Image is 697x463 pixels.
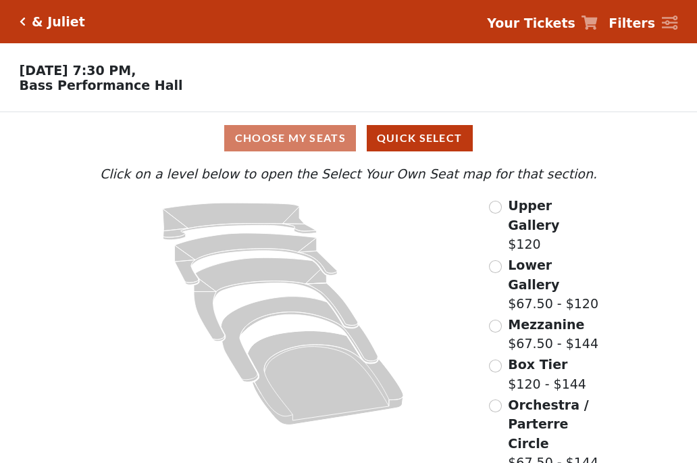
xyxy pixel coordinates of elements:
[32,14,85,30] h5: & Juliet
[508,196,600,254] label: $120
[487,14,598,33] a: Your Tickets
[20,17,26,26] a: Click here to go back to filters
[367,125,473,151] button: Quick Select
[508,198,559,233] span: Upper Gallery
[508,357,567,372] span: Box Tier
[508,397,588,451] span: Orchestra / Parterre Circle
[508,315,598,354] label: $67.50 - $144
[508,255,600,314] label: $67.50 - $120
[487,16,575,30] strong: Your Tickets
[163,203,317,240] path: Upper Gallery - Seats Available: 163
[248,331,404,425] path: Orchestra / Parterre Circle - Seats Available: 39
[175,233,338,285] path: Lower Gallery - Seats Available: 131
[508,258,559,292] span: Lower Gallery
[97,164,600,184] p: Click on a level below to open the Select Your Own Seat map for that section.
[508,317,584,332] span: Mezzanine
[609,14,677,33] a: Filters
[508,355,586,393] label: $120 - $144
[609,16,655,30] strong: Filters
